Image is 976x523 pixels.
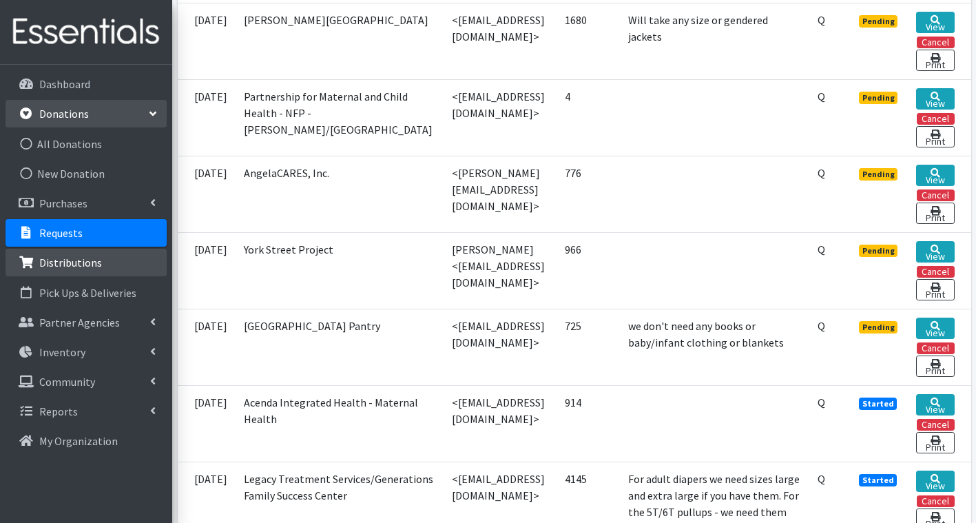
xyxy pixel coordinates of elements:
[444,156,557,232] td: <[PERSON_NAME][EMAIL_ADDRESS][DOMAIN_NAME]>
[916,394,954,416] a: View
[6,398,167,425] a: Reports
[178,79,236,156] td: [DATE]
[6,338,167,366] a: Inventory
[39,77,90,91] p: Dashboard
[917,495,955,507] button: Cancel
[178,309,236,385] td: [DATE]
[6,427,167,455] a: My Organization
[39,404,78,418] p: Reports
[818,13,825,27] abbr: Quantity
[620,3,809,79] td: Will take any size or gendered jackets
[916,50,954,71] a: Print
[236,232,444,309] td: York Street Project
[818,166,825,180] abbr: Quantity
[6,249,167,276] a: Distributions
[859,15,898,28] span: Pending
[39,256,102,269] p: Distributions
[236,309,444,385] td: [GEOGRAPHIC_DATA] Pantry
[916,471,954,492] a: View
[917,266,955,278] button: Cancel
[6,309,167,336] a: Partner Agencies
[916,279,954,300] a: Print
[6,279,167,307] a: Pick Ups & Deliveries
[916,88,954,110] a: View
[818,396,825,409] abbr: Quantity
[39,345,85,359] p: Inventory
[557,385,620,462] td: 914
[859,245,898,257] span: Pending
[39,316,120,329] p: Partner Agencies
[818,243,825,256] abbr: Quantity
[6,189,167,217] a: Purchases
[444,232,557,309] td: [PERSON_NAME] <[EMAIL_ADDRESS][DOMAIN_NAME]>
[557,3,620,79] td: 1680
[917,342,955,354] button: Cancel
[178,385,236,462] td: [DATE]
[859,398,897,410] span: Started
[557,156,620,232] td: 776
[6,368,167,396] a: Community
[236,79,444,156] td: Partnership for Maternal and Child Health - NFP - [PERSON_NAME]/[GEOGRAPHIC_DATA]
[557,309,620,385] td: 725
[178,3,236,79] td: [DATE]
[859,92,898,104] span: Pending
[916,432,954,453] a: Print
[916,126,954,147] a: Print
[916,165,954,186] a: View
[6,9,167,55] img: HumanEssentials
[916,318,954,339] a: View
[6,70,167,98] a: Dashboard
[916,356,954,377] a: Print
[39,196,87,210] p: Purchases
[917,37,955,48] button: Cancel
[557,79,620,156] td: 4
[917,189,955,201] button: Cancel
[6,219,167,247] a: Requests
[6,100,167,127] a: Donations
[6,160,167,187] a: New Donation
[917,113,955,125] button: Cancel
[39,226,83,240] p: Requests
[444,385,557,462] td: <[EMAIL_ADDRESS][DOMAIN_NAME]>
[557,232,620,309] td: 966
[6,130,167,158] a: All Donations
[178,156,236,232] td: [DATE]
[236,3,444,79] td: [PERSON_NAME][GEOGRAPHIC_DATA]
[818,472,825,486] abbr: Quantity
[39,375,95,389] p: Community
[236,156,444,232] td: AngelaCARES, Inc.
[39,286,136,300] p: Pick Ups & Deliveries
[620,309,809,385] td: we don't need any books or baby/infant clothing or blankets
[39,107,89,121] p: Donations
[916,203,954,224] a: Print
[916,241,954,263] a: View
[916,12,954,33] a: View
[859,474,897,486] span: Started
[917,419,955,431] button: Cancel
[444,79,557,156] td: <[EMAIL_ADDRESS][DOMAIN_NAME]>
[236,385,444,462] td: Acenda Integrated Health - Maternal Health
[178,232,236,309] td: [DATE]
[444,3,557,79] td: <[EMAIL_ADDRESS][DOMAIN_NAME]>
[859,168,898,181] span: Pending
[444,309,557,385] td: <[EMAIL_ADDRESS][DOMAIN_NAME]>
[39,434,118,448] p: My Organization
[818,90,825,103] abbr: Quantity
[859,321,898,334] span: Pending
[818,319,825,333] abbr: Quantity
